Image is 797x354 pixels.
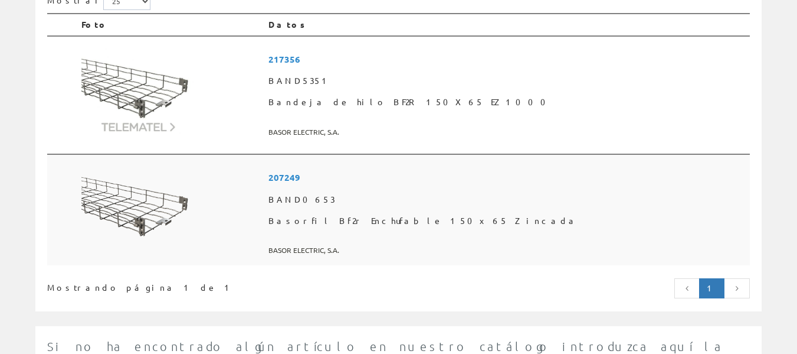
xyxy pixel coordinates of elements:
span: BAND0653 [268,189,745,210]
th: Datos [264,14,750,36]
div: Mostrando página 1 de 1 [47,277,330,294]
img: Foto artículo Bandeja de hilo BF2R 150X65 EZ1000 (192x144) [81,48,195,134]
img: Foto artículo Basorfil Bf2r Enchufable 150x65 Zincada (192x144) [81,167,195,252]
th: Foto [77,14,264,36]
span: BAND5351 [268,70,745,92]
span: Bandeja de hilo BF2R 150X65 EZ1000 [268,92,745,113]
span: Basorfil Bf2r Enchufable 150x65 Zincada [268,210,745,232]
span: 217356 [268,48,745,70]
span: BASOR ELECTRIC, S.A. [268,241,745,260]
a: Página siguiente [724,278,750,298]
span: BASOR ELECTRIC, S.A. [268,122,745,142]
a: Página anterior [674,278,700,298]
a: Página actual [699,278,724,298]
span: 207249 [268,167,745,189]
